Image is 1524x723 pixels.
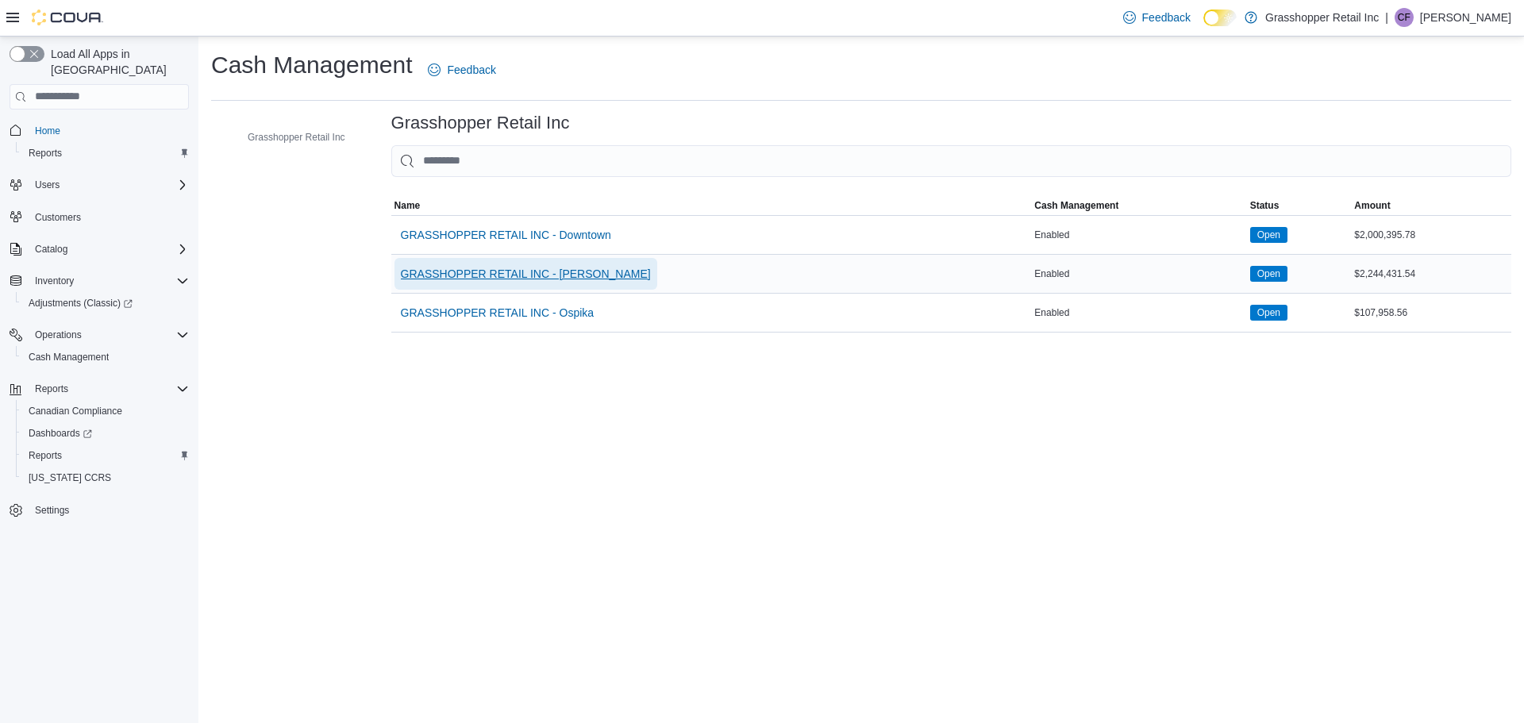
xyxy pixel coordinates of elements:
a: Dashboards [22,424,98,443]
span: GRASSHOPPER RETAIL INC - Downtown [401,227,611,243]
span: Reports [22,144,189,163]
input: This is a search bar. As you type, the results lower in the page will automatically filter. [391,145,1511,177]
button: Users [29,175,66,194]
button: Inventory [29,271,80,290]
button: Reports [3,378,195,400]
span: Washington CCRS [22,468,189,487]
button: Customers [3,206,195,229]
span: Inventory [35,275,74,287]
span: Catalog [35,243,67,256]
span: Users [35,179,60,191]
button: Cash Management [1031,196,1246,215]
button: Reports [16,444,195,467]
a: [US_STATE] CCRS [22,468,117,487]
span: Dark Mode [1203,26,1204,27]
h1: Cash Management [211,49,412,81]
span: Dashboards [22,424,189,443]
a: Reports [22,446,68,465]
button: Reports [16,142,195,164]
a: Canadian Compliance [22,402,129,421]
span: Status [1250,199,1280,212]
button: Inventory [3,270,195,292]
a: Feedback [1117,2,1197,33]
span: Users [29,175,189,194]
span: Home [35,125,60,137]
button: Home [3,119,195,142]
button: Catalog [29,240,74,259]
span: Feedback [447,62,495,78]
span: Dashboards [29,427,92,440]
button: Operations [29,325,88,344]
span: Grasshopper Retail Inc [248,131,345,144]
button: Canadian Compliance [16,400,195,422]
span: GRASSHOPPER RETAIL INC - [PERSON_NAME] [401,266,651,282]
a: Cash Management [22,348,115,367]
div: $2,244,431.54 [1351,264,1511,283]
span: Reports [22,446,189,465]
div: Enabled [1031,303,1246,322]
button: Catalog [3,238,195,260]
div: Enabled [1031,225,1246,244]
span: GRASSHOPPER RETAIL INC - Ospika [401,305,595,321]
span: Cash Management [1034,199,1118,212]
button: Users [3,174,195,196]
button: Name [391,196,1032,215]
button: Reports [29,379,75,398]
span: Canadian Compliance [22,402,189,421]
a: Settings [29,501,75,520]
button: Amount [1351,196,1511,215]
div: $107,958.56 [1351,303,1511,322]
span: Reports [29,379,189,398]
a: Adjustments (Classic) [16,292,195,314]
a: Customers [29,208,87,227]
button: Operations [3,324,195,346]
button: Status [1247,196,1352,215]
p: | [1385,8,1388,27]
span: Name [394,199,421,212]
span: Open [1257,228,1280,242]
span: [US_STATE] CCRS [29,471,111,484]
span: Settings [29,500,189,520]
button: GRASSHOPPER RETAIL INC - [PERSON_NAME] [394,258,657,290]
span: Adjustments (Classic) [29,297,133,310]
a: Home [29,121,67,140]
span: Reports [35,383,68,395]
span: Operations [29,325,189,344]
span: Amount [1354,199,1390,212]
span: Feedback [1142,10,1191,25]
button: GRASSHOPPER RETAIL INC - Ospika [394,297,601,329]
input: Dark Mode [1203,10,1237,26]
span: Customers [35,211,81,224]
span: Adjustments (Classic) [22,294,189,313]
span: Open [1257,306,1280,320]
button: GRASSHOPPER RETAIL INC - Downtown [394,219,618,251]
a: Dashboards [16,422,195,444]
span: Reports [29,449,62,462]
button: Cash Management [16,346,195,368]
span: Cash Management [29,351,109,363]
span: Settings [35,504,69,517]
span: Catalog [29,240,189,259]
a: Reports [22,144,68,163]
h3: Grasshopper Retail Inc [391,113,570,133]
span: Load All Apps in [GEOGRAPHIC_DATA] [44,46,189,78]
button: [US_STATE] CCRS [16,467,195,489]
span: Inventory [29,271,189,290]
span: Reports [29,147,62,160]
button: Grasshopper Retail Inc [225,128,352,147]
span: Open [1250,266,1287,282]
nav: Complex example [10,113,189,563]
div: Connor French [1395,8,1414,27]
span: Operations [35,329,82,341]
span: CF [1398,8,1410,27]
span: Open [1250,227,1287,243]
span: Customers [29,207,189,227]
p: Grasshopper Retail Inc [1265,8,1379,27]
span: Canadian Compliance [29,405,122,417]
button: Settings [3,498,195,521]
p: [PERSON_NAME] [1420,8,1511,27]
span: Open [1250,305,1287,321]
span: Cash Management [22,348,189,367]
img: Cova [32,10,103,25]
span: Open [1257,267,1280,281]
